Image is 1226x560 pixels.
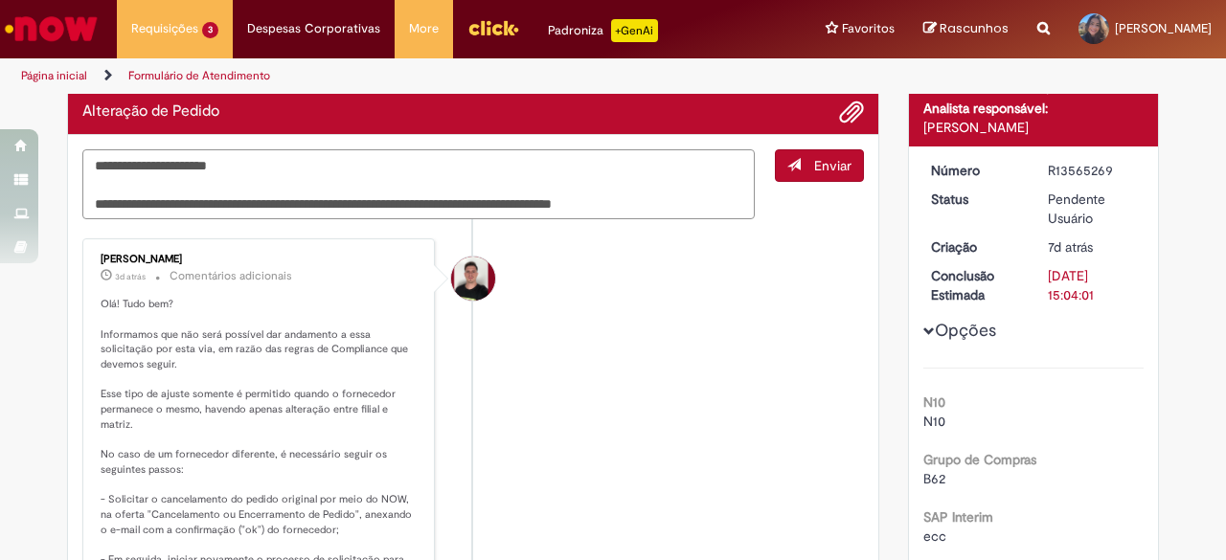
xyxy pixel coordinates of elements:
[917,237,1034,257] dt: Criação
[923,470,945,487] span: B62
[101,254,420,265] div: [PERSON_NAME]
[775,149,864,182] button: Enviar
[923,413,945,430] span: N10
[451,257,495,301] div: Matheus Henrique Drudi
[247,19,380,38] span: Despesas Corporativas
[1048,237,1137,257] div: 25/09/2025 09:03:57
[409,19,439,38] span: More
[115,271,146,282] time: 29/09/2025 09:49:52
[839,100,864,124] button: Adicionar anexos
[14,58,803,94] ul: Trilhas de página
[1048,238,1093,256] time: 25/09/2025 09:03:57
[548,19,658,42] div: Padroniza
[170,268,292,284] small: Comentários adicionais
[82,103,219,121] h2: Alteração de Pedido Histórico de tíquete
[923,393,945,411] b: N10
[923,20,1009,38] a: Rascunhos
[611,19,658,42] p: +GenAi
[940,19,1009,37] span: Rascunhos
[467,13,519,42] img: click_logo_yellow_360x200.png
[814,157,851,174] span: Enviar
[131,19,198,38] span: Requisições
[923,527,946,545] span: ecc
[917,266,1034,304] dt: Conclusão Estimada
[1048,190,1137,228] div: Pendente Usuário
[1048,161,1137,180] div: R13565269
[128,68,270,83] a: Formulário de Atendimento
[842,19,895,38] span: Favoritos
[923,451,1036,468] b: Grupo de Compras
[1115,20,1212,36] span: [PERSON_NAME]
[923,508,993,526] b: SAP Interim
[202,22,218,38] span: 3
[21,68,87,83] a: Página inicial
[1048,238,1093,256] span: 7d atrás
[115,271,146,282] span: 3d atrás
[82,149,755,219] textarea: Digite sua mensagem aqui...
[1048,266,1137,304] div: [DATE] 15:04:01
[2,10,101,48] img: ServiceNow
[923,118,1145,137] div: [PERSON_NAME]
[917,190,1034,209] dt: Status
[917,161,1034,180] dt: Número
[923,99,1145,118] div: Analista responsável:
